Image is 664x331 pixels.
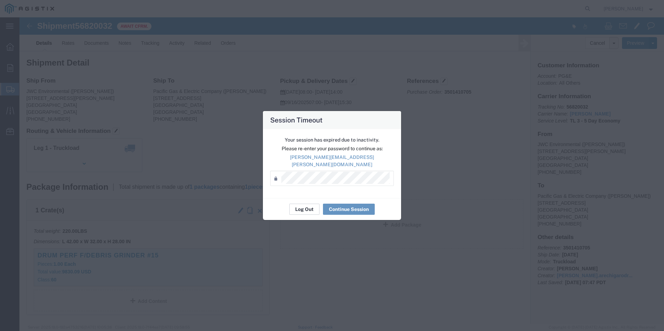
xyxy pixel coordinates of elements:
[323,204,375,215] button: Continue Session
[270,154,394,168] p: [PERSON_NAME][EMAIL_ADDRESS][PERSON_NAME][DOMAIN_NAME]
[289,204,319,215] button: Log Out
[270,115,323,125] h4: Session Timeout
[270,136,394,144] p: Your session has expired due to inactivity.
[270,145,394,152] p: Please re-enter your password to continue as:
